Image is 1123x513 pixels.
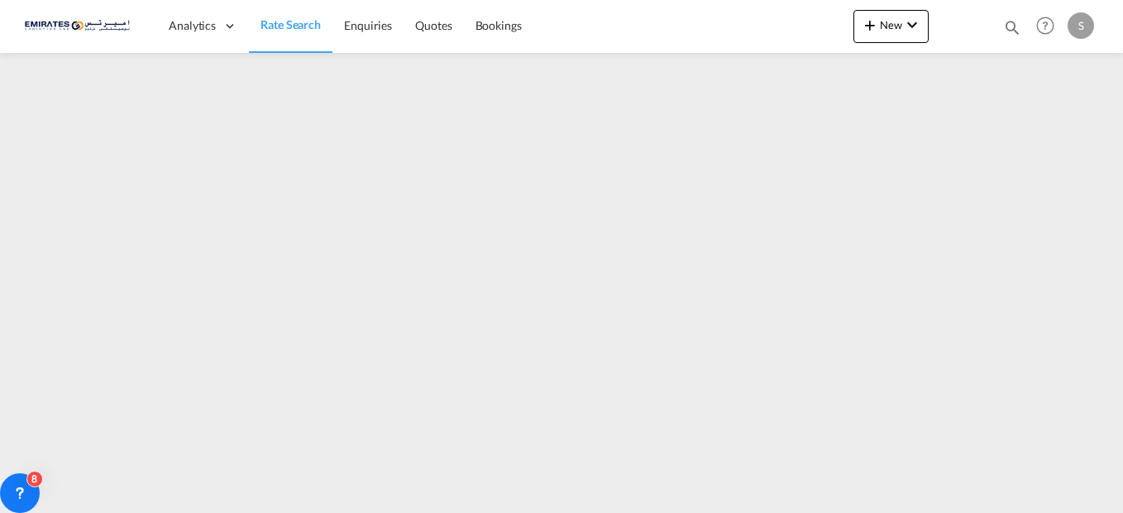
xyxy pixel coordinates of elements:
[25,7,136,45] img: c67187802a5a11ec94275b5db69a26e6.png
[902,15,922,35] md-icon: icon-chevron-down
[1031,12,1068,41] div: Help
[1003,18,1021,36] md-icon: icon-magnify
[475,18,522,32] span: Bookings
[860,15,880,35] md-icon: icon-plus 400-fg
[1003,18,1021,43] div: icon-magnify
[169,17,216,34] span: Analytics
[1031,12,1059,40] span: Help
[260,17,321,31] span: Rate Search
[415,18,452,32] span: Quotes
[853,10,929,43] button: icon-plus 400-fgNewicon-chevron-down
[1068,12,1094,39] div: S
[860,18,922,31] span: New
[344,18,392,32] span: Enquiries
